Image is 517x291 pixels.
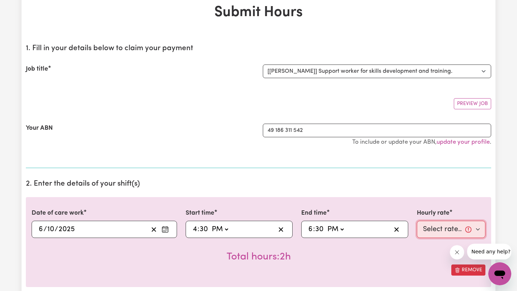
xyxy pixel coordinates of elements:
[47,224,55,235] input: --
[26,4,491,21] h1: Submit Hours
[197,225,199,233] span: :
[26,65,48,74] label: Job title
[199,224,208,235] input: --
[148,224,159,235] button: Clear date
[32,209,84,218] label: Date of care work
[58,224,75,235] input: ----
[352,139,491,145] small: To include or update your ABN, .
[454,98,491,109] button: Preview Job
[186,209,214,218] label: Start time
[159,224,171,235] button: Enter the date of care work
[301,209,327,218] label: End time
[313,225,315,233] span: :
[488,262,511,285] iframe: Button to launch messaging window
[451,264,485,276] button: Remove this shift
[450,245,464,259] iframe: Close message
[26,180,491,189] h2: 2. Enter the details of your shift(s)
[417,209,450,218] label: Hourly rate
[43,225,47,233] span: /
[437,139,490,145] a: update your profile
[26,44,491,53] h2: 1. Fill in your details below to claim your payment
[467,244,511,259] iframe: Message from company
[38,224,43,235] input: --
[192,224,197,235] input: --
[227,252,291,262] span: Total hours worked: 2 hours
[26,124,53,133] label: Your ABN
[308,224,313,235] input: --
[55,225,58,233] span: /
[315,224,324,235] input: --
